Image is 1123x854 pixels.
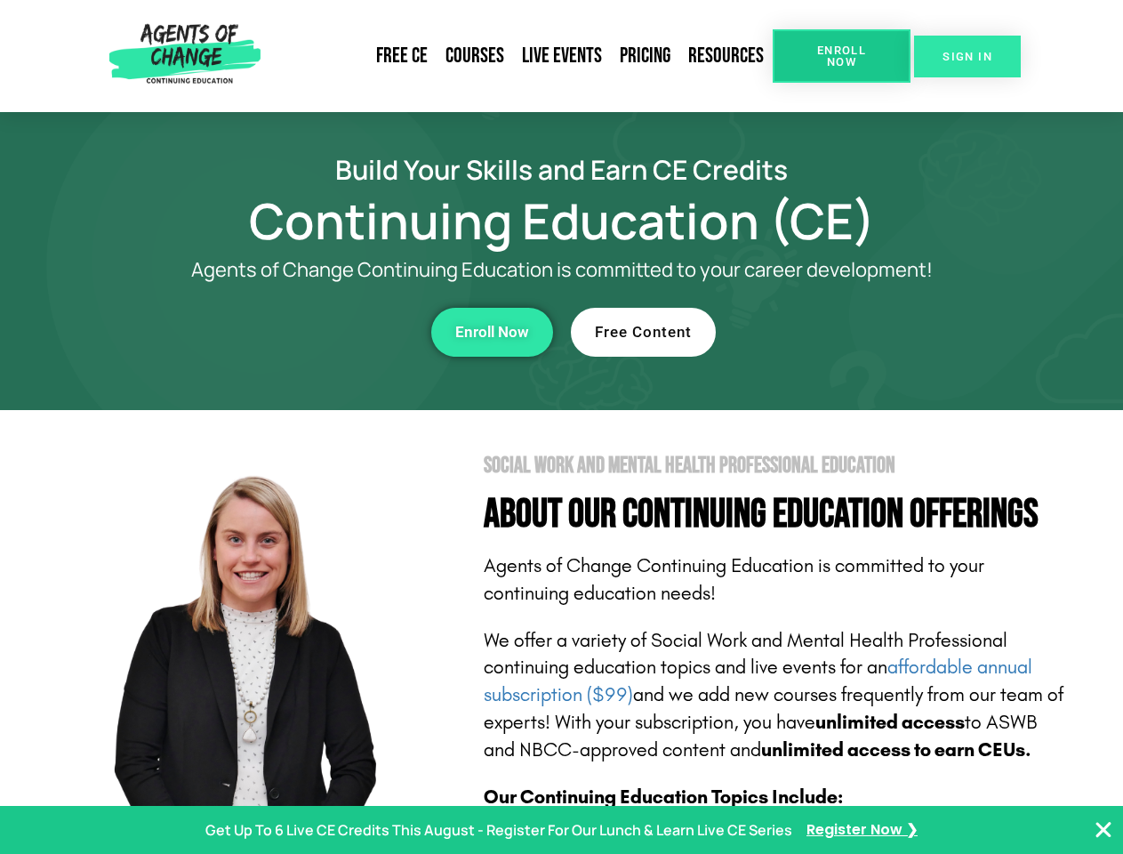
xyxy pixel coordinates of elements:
h2: Social Work and Mental Health Professional Education [484,455,1069,477]
b: unlimited access to earn CEUs. [761,738,1031,761]
a: Live Events [513,36,611,77]
span: Enroll Now [801,44,882,68]
span: SIGN IN [943,51,992,62]
a: Pricing [611,36,679,77]
a: Enroll Now [773,29,910,83]
h1: Continuing Education (CE) [55,200,1069,241]
a: Resources [679,36,773,77]
a: SIGN IN [914,36,1021,77]
h4: About Our Continuing Education Offerings [484,495,1069,535]
b: Our Continuing Education Topics Include: [484,786,843,809]
a: Free CE [367,36,437,77]
b: unlimited access [815,711,965,734]
a: Free Content [571,308,716,357]
button: Close Banner [1093,819,1114,841]
nav: Menu [268,36,773,77]
span: Free Content [595,325,692,340]
p: Agents of Change Continuing Education is committed to your career development! [126,259,998,281]
a: Courses [437,36,513,77]
a: Register Now ❯ [806,818,918,843]
h2: Build Your Skills and Earn CE Credits [55,157,1069,182]
span: Agents of Change Continuing Education is committed to your continuing education needs! [484,554,984,605]
a: Enroll Now [431,308,553,357]
span: Enroll Now [455,325,529,340]
p: We offer a variety of Social Work and Mental Health Professional continuing education topics and ... [484,627,1069,764]
p: Get Up To 6 Live CE Credits This August - Register For Our Lunch & Learn Live CE Series [205,818,792,843]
